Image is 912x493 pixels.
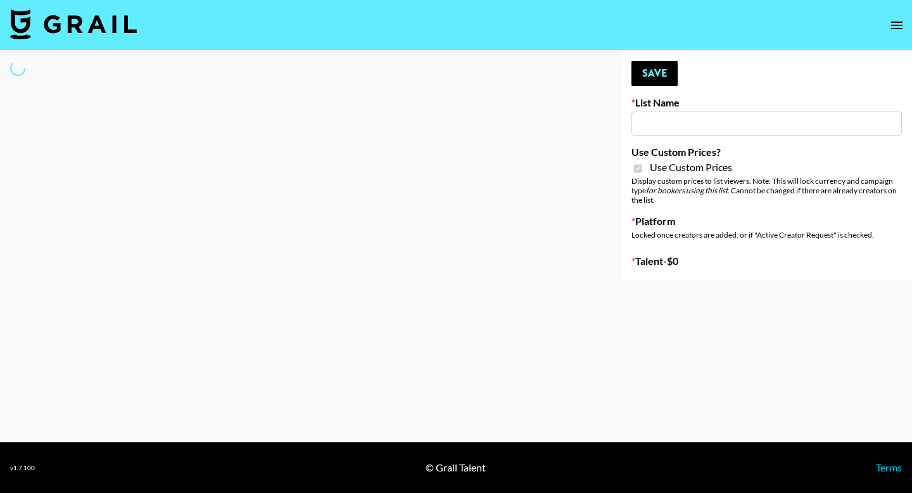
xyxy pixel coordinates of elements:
button: Save [631,61,678,86]
div: v 1.7.100 [10,464,35,472]
a: Terms [876,461,902,473]
label: Use Custom Prices? [631,146,902,158]
div: Display custom prices to list viewers. Note: This will lock currency and campaign type . Cannot b... [631,176,902,205]
img: Grail Talent [10,9,137,39]
label: Talent - $ 0 [631,255,902,267]
button: open drawer [884,13,909,38]
label: Platform [631,215,902,227]
label: List Name [631,96,902,109]
em: for bookers using this list [646,186,728,195]
div: © Grail Talent [426,461,486,474]
div: Locked once creators are added, or if "Active Creator Request" is checked. [631,230,902,240]
span: Use Custom Prices [650,161,732,174]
